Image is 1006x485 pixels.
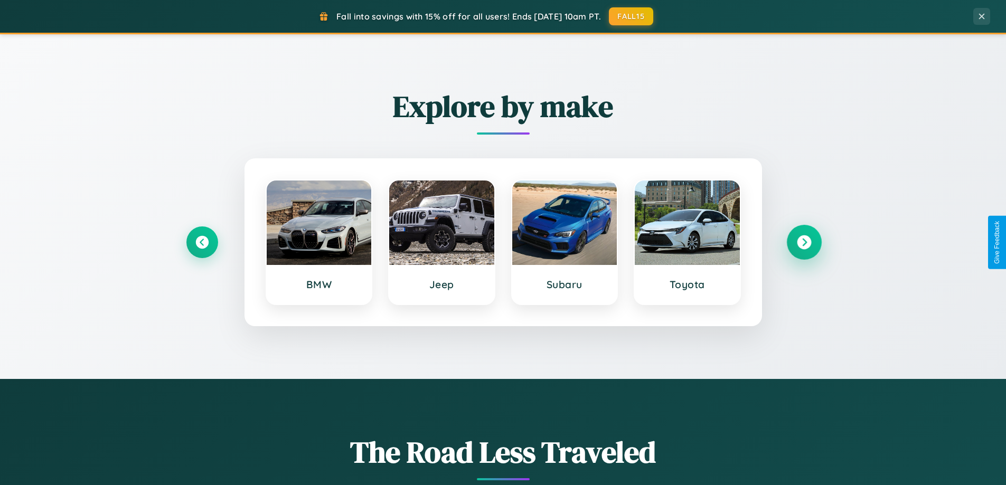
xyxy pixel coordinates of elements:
[609,7,653,25] button: FALL15
[336,11,601,22] span: Fall into savings with 15% off for all users! Ends [DATE] 10am PT.
[523,278,607,291] h3: Subaru
[400,278,484,291] h3: Jeep
[993,221,1001,264] div: Give Feedback
[186,432,820,472] h1: The Road Less Traveled
[645,278,729,291] h3: Toyota
[277,278,361,291] h3: BMW
[186,86,820,127] h2: Explore by make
